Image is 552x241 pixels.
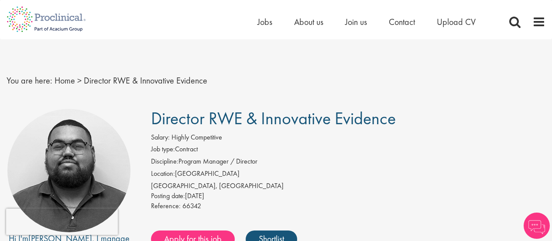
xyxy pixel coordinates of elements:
[151,144,175,154] label: Job type:
[151,169,545,181] li: [GEOGRAPHIC_DATA]
[7,109,130,232] img: imeage of recruiter Ashley Bennett
[524,213,550,239] img: Chatbot
[294,16,323,28] a: About us
[182,201,201,210] span: 66342
[151,201,181,211] label: Reference:
[171,133,222,142] span: Highly Competitive
[84,75,207,86] span: Director RWE & Innovative Evidence
[151,157,178,167] label: Discipline:
[77,75,82,86] span: >
[257,16,272,28] a: Jobs
[151,169,175,179] label: Location:
[151,191,545,201] div: [DATE]
[151,191,185,200] span: Posting date:
[437,16,476,28] a: Upload CV
[345,16,367,28] a: Join us
[151,144,545,157] li: Contract
[55,75,75,86] a: breadcrumb link
[151,181,545,191] div: [GEOGRAPHIC_DATA], [GEOGRAPHIC_DATA]
[151,107,396,129] span: Director RWE & Innovative Evidence
[151,157,545,169] li: Program Manager / Director
[6,209,118,235] iframe: reCAPTCHA
[389,16,415,28] a: Contact
[151,133,170,143] label: Salary:
[7,75,52,86] span: You are here:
